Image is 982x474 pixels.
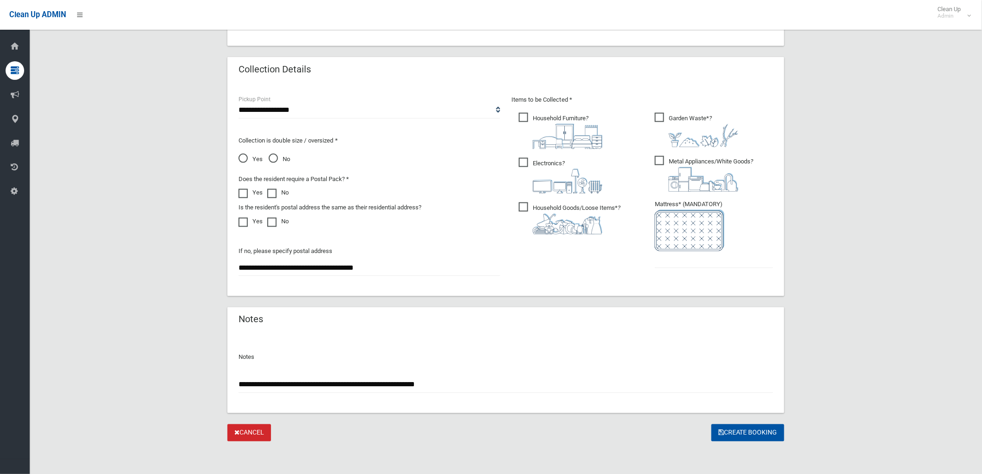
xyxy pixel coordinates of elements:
img: 36c1b0289cb1767239cdd3de9e694f19.png [669,167,738,192]
label: No [267,216,289,227]
span: Metal Appliances/White Goods [655,156,753,192]
header: Collection Details [227,60,322,78]
label: Yes [239,216,263,227]
span: Yes [239,154,263,165]
span: Clean Up ADMIN [9,10,66,19]
img: 394712a680b73dbc3d2a6a3a7ffe5a07.png [533,169,602,194]
small: Admin [938,13,961,19]
i: ? [533,204,620,234]
label: Does the resident require a Postal Pack? * [239,174,349,185]
button: Create Booking [711,424,784,442]
img: aa9efdbe659d29b613fca23ba79d85cb.png [533,124,602,149]
span: Clean Up [933,6,970,19]
p: Notes [239,352,773,363]
header: Notes [227,311,274,329]
img: e7408bece873d2c1783593a074e5cb2f.png [655,210,724,251]
span: Electronics [519,158,602,194]
label: If no, please specify postal address [239,246,332,257]
span: Household Furniture [519,113,602,149]
i: ? [669,158,753,192]
label: Is the resident's postal address the same as their residential address? [239,202,421,213]
span: Garden Waste* [655,113,738,147]
img: b13cc3517677393f34c0a387616ef184.png [533,214,602,234]
p: Collection is double size / oversized * [239,135,500,146]
label: No [267,187,289,198]
i: ? [533,160,602,194]
span: Household Goods/Loose Items* [519,202,620,234]
a: Cancel [227,424,271,442]
label: Yes [239,187,263,198]
span: Mattress* (MANDATORY) [655,201,773,251]
i: ? [669,115,738,147]
span: No [269,154,290,165]
p: Items to be Collected * [511,94,773,105]
i: ? [533,115,602,149]
img: 4fd8a5c772b2c999c83690221e5242e0.png [669,124,738,147]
